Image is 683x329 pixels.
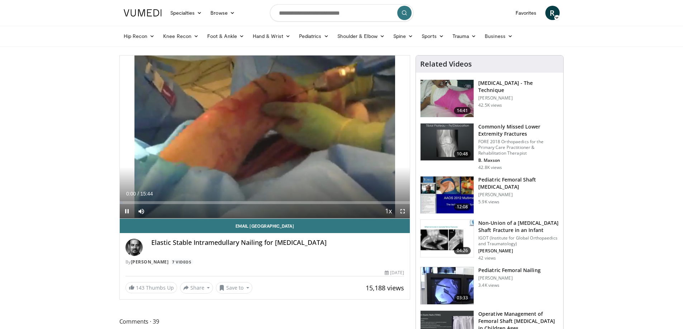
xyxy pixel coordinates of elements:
[120,201,410,204] div: Progress Bar
[366,284,404,292] span: 15,188 views
[478,158,559,163] p: B. Maxson
[151,239,404,247] h4: Elastic Stable Intramedullary Nailing for [MEDICAL_DATA]
[131,259,169,265] a: [PERSON_NAME]
[478,255,496,261] p: 42 views
[421,220,474,257] img: a6baae5e-88f5-4884-b6c1-d3b25e0215f0.150x105_q85_crop-smart_upscale.jpg
[417,29,448,43] a: Sports
[454,203,471,211] span: 12:08
[295,29,333,43] a: Pediatrics
[478,275,541,281] p: [PERSON_NAME]
[420,176,559,214] a: 12:08 Pediatric Femoral Shaft [MEDICAL_DATA] [PERSON_NAME] 5.9K views
[421,176,474,214] img: 117324bd-b99b-42ee-a454-430a886ecb7a.150x105_q85_crop-smart_upscale.jpg
[478,199,499,205] p: 5.9K views
[124,9,162,16] img: VuMedi Logo
[120,204,134,218] button: Pause
[125,259,404,265] div: By
[138,191,139,197] span: /
[333,29,389,43] a: Shoulder & Elbow
[478,123,559,137] h3: Commonly Missed Lower Extremity Fractures
[140,191,153,197] span: 15:44
[120,55,410,219] video-js: Video Player
[126,191,136,197] span: 0:00
[125,282,177,293] a: 143 Thumbs Up
[248,29,295,43] a: Hand & Wrist
[454,294,471,301] span: 03:33
[454,247,471,254] span: 04:26
[478,139,559,156] p: FORE 2018 Orthopaedics for the Primary Care Practitioner & Rehabilitation Therapist
[421,124,474,161] img: 4aa379b6-386c-4fb5-93ee-de5617843a87.150x105_q85_crop-smart_upscale.jpg
[136,284,144,291] span: 143
[420,79,559,117] a: 14:41 [MEDICAL_DATA] - The Technique [PERSON_NAME] 42.5K views
[119,317,411,326] span: Comments 39
[203,29,248,43] a: Foot & Ankle
[545,6,560,20] a: R
[478,165,502,170] p: 42.8K views
[385,270,404,276] div: [DATE]
[421,267,474,304] img: 307278_0000_1.png.150x105_q85_crop-smart_upscale.jpg
[159,29,203,43] a: Knee Recon
[420,123,559,170] a: 10:48 Commonly Missed Lower Extremity Fractures FORE 2018 Orthopaedics for the Primary Care Pract...
[478,192,559,198] p: [PERSON_NAME]
[480,29,517,43] a: Business
[119,29,159,43] a: Hip Recon
[134,204,148,218] button: Mute
[420,219,559,261] a: 04:26 Non-Union of a [MEDICAL_DATA] Shaft Fracture in an Infant IGOT (Institute for Global Orthop...
[166,6,207,20] a: Specialties
[478,102,502,108] p: 42.5K views
[389,29,417,43] a: Spine
[454,150,471,158] span: 10:48
[120,219,410,233] a: Email [GEOGRAPHIC_DATA]
[180,282,213,294] button: Share
[478,79,559,94] h3: [MEDICAL_DATA] - The Technique
[381,204,395,218] button: Playback Rate
[420,267,559,305] a: 03:33 Pediatric Femoral Nailing [PERSON_NAME] 3.4K views
[478,176,559,190] h3: Pediatric Femoral Shaft [MEDICAL_DATA]
[206,6,239,20] a: Browse
[125,239,143,256] img: Avatar
[448,29,481,43] a: Trauma
[478,219,559,234] h3: Non-Union of a [MEDICAL_DATA] Shaft Fracture in an Infant
[421,80,474,117] img: 316645_0003_1.png.150x105_q85_crop-smart_upscale.jpg
[478,282,499,288] p: 3.4K views
[511,6,541,20] a: Favorites
[454,107,471,114] span: 14:41
[478,248,559,254] p: [PERSON_NAME]
[216,282,252,294] button: Save to
[170,259,194,265] a: 7 Videos
[420,60,472,68] h4: Related Videos
[478,235,559,247] p: IGOT (Institute for Global Orthopaedics and Traumatology)
[270,4,413,21] input: Search topics, interventions
[478,267,541,274] h3: Pediatric Femoral Nailing
[395,204,410,218] button: Fullscreen
[478,95,559,101] p: [PERSON_NAME]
